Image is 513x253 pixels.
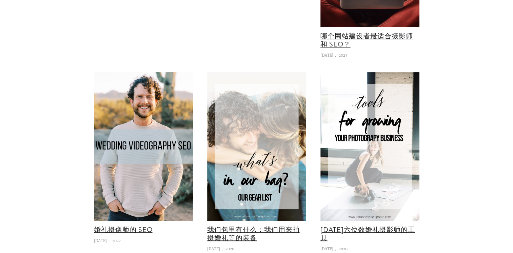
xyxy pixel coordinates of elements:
time: [DATE]， 2023 [320,52,347,58]
a: 哪个网站建设者最适合摄影师和 SEO？ [320,31,413,49]
img: Template-for-Overlay-without-photo-in-bg-Recovered.jpg [320,72,419,221]
img: 婚礼摄像SEO.png [86,72,200,221]
time: [DATE]， 2020 [207,246,234,252]
a: 婚礼摄像SEO.png [94,72,193,221]
time: [DATE]， 2022 [94,237,121,244]
a: 婚礼摄像师的 SEO [94,225,153,235]
time: [DATE]， 2020 [320,246,348,252]
a: 我们包里有什么：我们用来拍摄婚礼等的装备 [207,225,300,243]
img: 什么是s-in-our-bag-overlay.jpg [207,72,306,221]
a: [DATE]六位数婚礼摄影师的工具 [320,225,415,243]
